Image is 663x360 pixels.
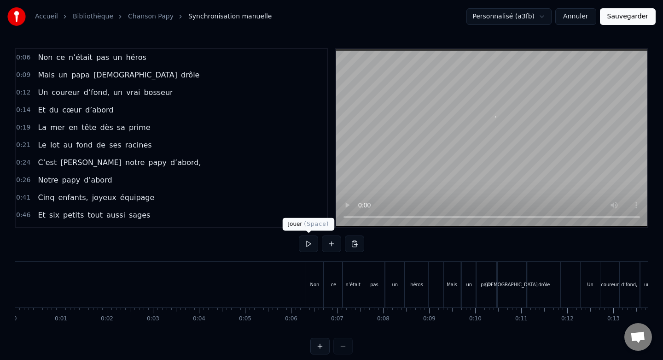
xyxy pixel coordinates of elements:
span: 0:12 [16,88,30,97]
span: 0:26 [16,176,30,185]
span: drôle [180,70,200,80]
span: dès [99,122,114,133]
span: de [95,140,106,150]
span: héros [125,52,147,63]
span: ( Space ) [304,221,329,227]
div: n’était [346,281,361,288]
span: mer [49,122,66,133]
div: 0:03 [147,315,159,323]
a: Bibliothèque [73,12,113,21]
div: un [392,281,398,288]
span: 0:41 [16,193,30,202]
span: tête [81,122,97,133]
button: Annuler [555,8,596,25]
span: d’abord [84,105,114,115]
span: 0:21 [16,141,30,150]
span: Synchronisation manuelle [188,12,272,21]
span: au [62,140,73,150]
span: 0:46 [16,211,30,220]
span: Notre [37,175,59,185]
div: 0:05 [239,315,251,323]
span: papy [147,157,168,168]
div: 0:11 [515,315,528,323]
span: tout [87,210,103,220]
div: 0 [13,315,17,323]
span: cœur [61,105,82,115]
span: 0:14 [16,106,30,115]
span: [DEMOGRAPHIC_DATA] [93,70,178,80]
span: Mais [37,70,55,80]
span: 0:06 [16,53,30,62]
div: ce [331,281,336,288]
div: héros [410,281,423,288]
span: notre [124,157,145,168]
span: bosseur [143,87,174,98]
span: équipage [119,192,156,203]
span: racines [124,140,153,150]
span: [PERSON_NAME] [59,157,122,168]
img: youka [7,7,26,26]
div: coureur [601,281,618,288]
div: 0:10 [469,315,482,323]
span: sa [116,122,126,133]
span: sages [128,210,151,220]
span: pas [95,52,110,63]
span: ce [55,52,66,63]
div: Un [587,281,593,288]
span: enfants, [57,192,89,203]
div: 0:06 [285,315,297,323]
div: Ouvrir le chat [624,323,652,351]
span: Cinq [37,192,55,203]
span: en [68,122,79,133]
a: Chanson Papy [128,12,174,21]
span: papy [61,175,81,185]
span: prime [128,122,151,133]
div: 0:07 [331,315,343,323]
span: coureur [51,87,81,98]
div: pas [370,281,378,288]
div: un [466,281,472,288]
span: un [112,87,123,98]
div: 0:08 [377,315,390,323]
button: Sauvegarder [600,8,656,25]
span: Non [37,52,53,63]
nav: breadcrumb [35,12,272,21]
div: 0:01 [55,315,67,323]
div: 0:04 [193,315,205,323]
span: Un [37,87,49,98]
div: 0:02 [101,315,113,323]
div: 0:09 [423,315,436,323]
span: vrai [125,87,141,98]
div: Mais [447,281,457,288]
span: La [37,122,47,133]
span: petits [62,210,85,220]
div: [DEMOGRAPHIC_DATA] [485,281,538,288]
span: d’abord, [169,157,202,168]
span: Et [37,105,46,115]
div: papa [481,281,492,288]
div: Non [310,281,320,288]
span: n’était [68,52,93,63]
span: 0:24 [16,158,30,167]
span: 0:19 [16,123,30,132]
span: fond [75,140,93,150]
span: du [48,105,59,115]
span: joyeux [91,192,117,203]
span: lot [49,140,61,150]
div: drôle [538,281,550,288]
span: Et [37,210,46,220]
span: d’abord [83,175,113,185]
div: d’fond, [621,281,637,288]
div: 0:13 [607,315,620,323]
a: Accueil [35,12,58,21]
div: un [644,281,650,288]
span: papa [70,70,91,80]
span: un [58,70,69,80]
span: C’est [37,157,58,168]
span: un [112,52,123,63]
span: aussi [105,210,126,220]
span: six [48,210,60,220]
span: d’fond, [83,87,110,98]
span: ses [108,140,122,150]
div: Jouer [283,218,335,231]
